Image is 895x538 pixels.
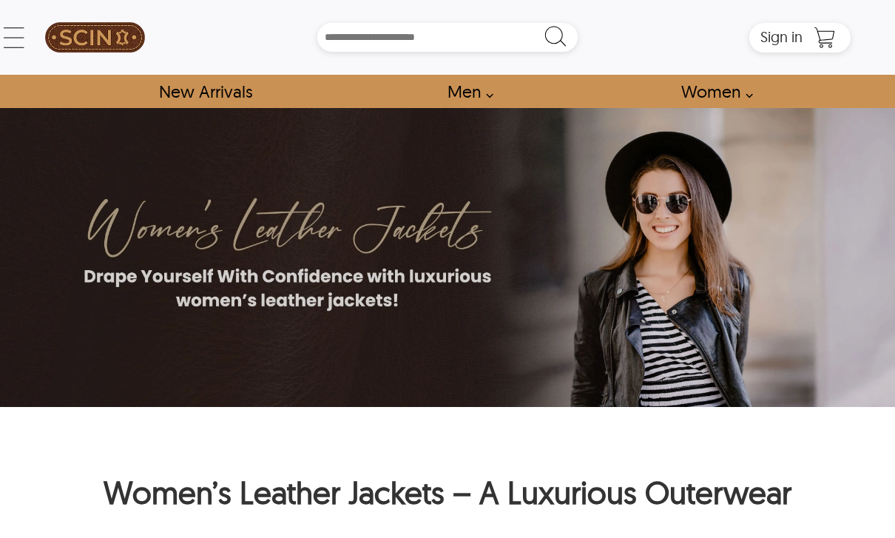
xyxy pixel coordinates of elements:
[45,7,146,67] a: SCIN
[45,7,145,67] img: SCIN
[810,27,840,49] a: Shopping Cart
[142,75,268,108] a: Shop New Arrivals
[760,27,803,46] span: Sign in
[430,75,501,108] a: shop men's leather jackets
[664,75,761,108] a: Shop Women Leather Jackets
[760,33,803,44] a: Sign in
[45,434,851,519] h1: Women’s Leather Jackets – A Luxurious Outerwear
